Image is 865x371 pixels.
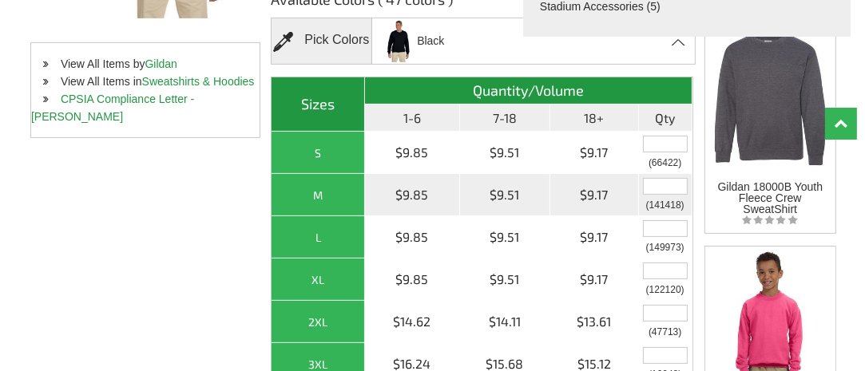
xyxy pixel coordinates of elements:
a: CPSIA Compliance Letter - [PERSON_NAME] [31,93,194,123]
td: $9.51 [460,259,550,301]
span: Inventory [646,243,684,252]
span: Inventory [649,327,681,337]
th: XL [272,259,366,301]
td: $9.17 [550,216,639,259]
a: Gildan [145,57,177,70]
img: gildan_G180_black.jpg [382,20,415,62]
td: $9.85 [365,216,459,259]
a: Gildan 18000B Youth Fleece Crew SweatShirt [710,19,830,215]
div: Pick Colors [271,18,372,65]
th: 1-6 [365,105,459,132]
td: $9.51 [460,216,550,259]
td: $13.61 [550,301,639,343]
th: M [272,174,366,216]
th: Qty [639,105,692,132]
li: View All Items in [31,73,260,90]
span: Inventory [646,200,684,210]
td: $9.51 [460,174,550,216]
td: $9.85 [365,259,459,301]
a: Top [825,108,857,140]
img: Gildan 18000B Youth Fleece Crew SweatShirt [710,19,830,173]
td: $9.85 [365,174,459,216]
th: Quantity/Volume [365,77,692,105]
th: 2XL [272,301,366,343]
span: Gildan 18000B Youth Fleece Crew SweatShirt [718,180,823,215]
li: View All Items by [31,55,260,73]
th: Sizes [272,77,366,132]
td: $9.17 [550,259,639,301]
a: Sweatshirts & Hoodies [142,75,255,88]
th: L [272,216,366,259]
span: Inventory [646,285,684,294]
td: $14.62 [365,301,459,343]
td: $14.11 [460,301,550,343]
td: $9.85 [365,132,459,174]
th: 7-18 [460,105,550,132]
span: Black [417,27,444,55]
img: listing_empty_star.svg [742,215,798,225]
td: $9.17 [550,174,639,216]
th: S [272,132,366,174]
span: Inventory [649,158,681,168]
th: 18+ [550,105,639,132]
td: $9.17 [550,132,639,174]
td: $9.51 [460,132,550,174]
